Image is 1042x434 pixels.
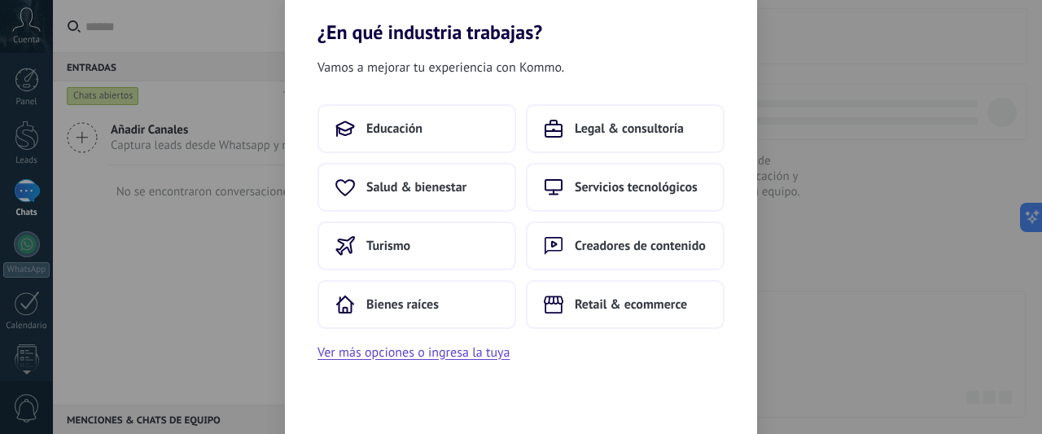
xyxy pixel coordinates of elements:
[366,296,439,313] span: Bienes raíces
[575,179,698,195] span: Servicios tecnológicos
[526,104,725,153] button: Legal & consultoría
[317,280,516,329] button: Bienes raíces
[575,121,684,137] span: Legal & consultoría
[317,221,516,270] button: Turismo
[317,104,516,153] button: Educación
[366,179,466,195] span: Salud & bienestar
[317,163,516,212] button: Salud & bienestar
[317,342,510,363] button: Ver más opciones o ingresa la tuya
[526,221,725,270] button: Creadores de contenido
[366,121,422,137] span: Educación
[317,57,564,78] span: Vamos a mejorar tu experiencia con Kommo.
[575,238,706,254] span: Creadores de contenido
[366,238,410,254] span: Turismo
[526,280,725,329] button: Retail & ecommerce
[575,296,687,313] span: Retail & ecommerce
[526,163,725,212] button: Servicios tecnológicos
